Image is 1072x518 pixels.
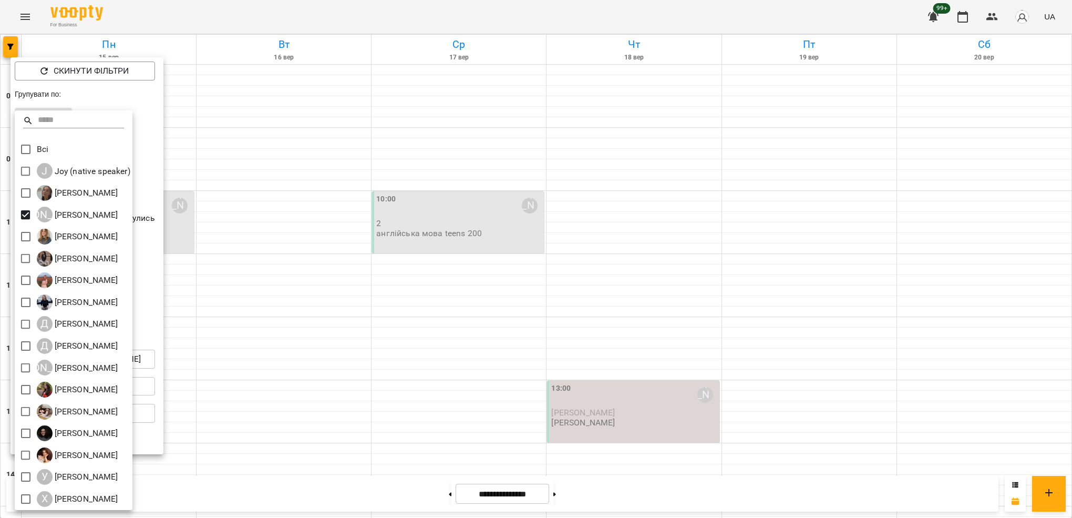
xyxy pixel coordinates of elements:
[37,469,53,485] div: У
[37,491,118,507] div: Христина Шурін
[37,294,118,310] a: В [PERSON_NAME]
[53,493,118,505] p: [PERSON_NAME]
[37,294,53,310] img: В
[37,229,53,245] img: А
[37,229,118,245] div: Анастасія Покрасьон
[53,449,118,462] p: [PERSON_NAME]
[37,251,53,267] img: А
[37,469,118,485] a: У [PERSON_NAME]
[37,143,48,156] p: Всі
[37,272,118,288] div: Анна Піскун
[37,338,118,354] div: Діана Тонг
[53,187,118,199] p: [PERSON_NAME]
[37,491,118,507] a: Х [PERSON_NAME]
[37,338,53,354] div: Д
[53,209,118,221] p: [PERSON_NAME]
[37,338,118,354] a: Д [PERSON_NAME]
[53,427,118,440] p: [PERSON_NAME]
[37,360,118,375] div: Каріна Калашник
[37,294,118,310] div: Вікторія Мошура
[37,251,118,267] a: А [PERSON_NAME]
[37,469,118,485] div: Уляна Винничук
[37,272,53,288] img: А
[37,425,118,441] a: Н [PERSON_NAME]
[37,185,53,201] img: Є
[37,404,118,420] a: М [PERSON_NAME]
[37,382,118,398] a: К [PERSON_NAME]
[37,491,53,507] div: Х
[53,405,118,418] p: [PERSON_NAME]
[37,382,53,398] img: К
[37,404,118,420] div: Марія Сідельнікова
[53,165,130,178] p: Joy (native speaker)
[37,448,118,463] div: Оксана Мошовська
[37,360,53,375] div: [PERSON_NAME]
[53,340,118,352] p: [PERSON_NAME]
[37,360,118,375] a: [PERSON_NAME] [PERSON_NAME]
[37,316,118,332] a: Д [PERSON_NAME]
[53,274,118,287] p: [PERSON_NAME]
[53,383,118,396] p: [PERSON_NAME]
[37,448,53,463] img: О
[53,471,118,483] p: [PERSON_NAME]
[37,185,118,201] div: Євгенія Тютюнникова
[37,272,118,288] a: А [PERSON_NAME]
[37,316,53,332] div: Д
[37,163,130,179] div: Joy (native speaker)
[53,362,118,374] p: [PERSON_NAME]
[53,252,118,265] p: [PERSON_NAME]
[53,230,118,243] p: [PERSON_NAME]
[37,207,118,222] div: Аліна Городецька
[37,251,118,267] div: Анастасія Скорина
[37,207,118,222] a: [PERSON_NAME] [PERSON_NAME]
[37,382,118,398] div: Катя Силенко
[37,316,118,332] div: Даша Суворова
[37,425,53,441] img: Н
[37,207,53,222] div: [PERSON_NAME]
[37,425,118,441] div: Наталія Кобель
[53,296,118,309] p: [PERSON_NAME]
[53,318,118,330] p: [PERSON_NAME]
[37,163,53,179] div: J
[37,404,53,420] img: М
[37,448,118,463] a: О [PERSON_NAME]
[37,163,130,179] a: J Joy (native speaker)
[37,229,118,245] a: А [PERSON_NAME]
[37,185,118,201] a: Є [PERSON_NAME]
